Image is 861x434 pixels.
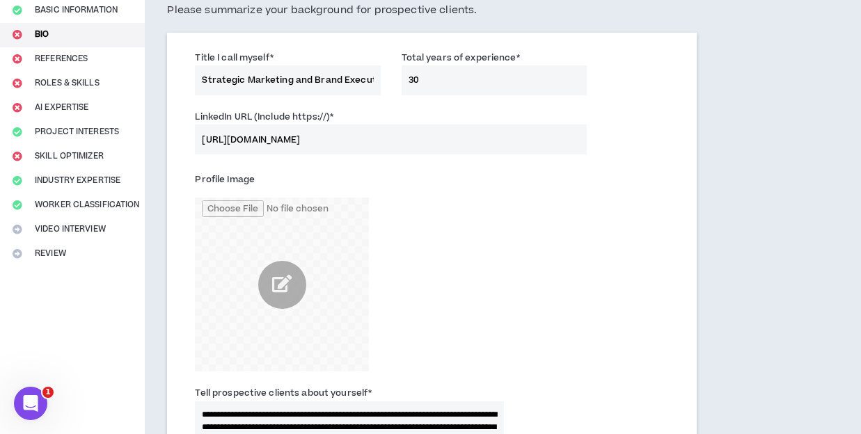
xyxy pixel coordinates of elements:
[402,47,520,69] label: Total years of experience
[195,124,586,154] input: LinkedIn URL
[195,106,333,128] label: LinkedIn URL (Include https://)
[195,382,372,404] label: Tell prospective clients about yourself
[14,387,47,420] iframe: Intercom live chat
[195,47,273,69] label: Title I call myself
[42,387,54,398] span: 1
[195,65,380,95] input: e.g. Creative Director, Digital Strategist, etc.
[195,168,255,191] label: Profile Image
[402,65,587,95] input: Years
[167,2,697,19] h5: Please summarize your background for prospective clients.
